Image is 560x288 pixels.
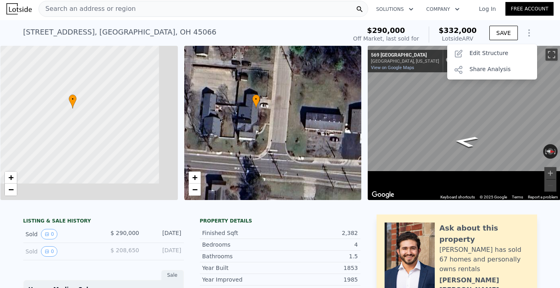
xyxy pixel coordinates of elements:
a: Free Account [505,2,554,16]
a: Zoom out [5,184,17,196]
button: View historical data [41,229,58,239]
button: Keyboard shortcuts [440,194,475,200]
div: 1.5 [280,252,358,260]
span: • [69,96,77,103]
div: [GEOGRAPHIC_DATA], [US_STATE] [371,59,439,64]
div: 569 [GEOGRAPHIC_DATA] [371,52,439,59]
img: Google [370,190,396,200]
div: [DATE] [146,246,181,257]
img: Lotside [6,3,32,14]
a: Show location on map [446,57,451,65]
span: $290,000 [367,26,405,35]
div: Year Built [202,264,280,272]
div: 1985 [280,276,358,284]
a: Open this area in Google Maps (opens a new window) [370,190,396,200]
span: + [192,172,197,182]
div: Share Analysis [447,62,537,78]
a: Zoom in [189,172,201,184]
div: Bedrooms [202,241,280,249]
a: Log In [469,5,505,13]
div: Lotside ARV [439,35,477,43]
span: − [192,184,197,194]
span: Search an address or region [39,4,136,14]
div: • [252,94,260,108]
span: − [8,184,14,194]
div: Property details [200,218,360,224]
div: Sale [161,270,184,280]
div: Bathrooms [202,252,280,260]
a: Terms (opens in new tab) [512,195,523,199]
div: Year Improved [202,276,280,284]
button: Reset the view [543,148,558,155]
span: $ 208,650 [110,247,139,253]
button: SAVE [489,26,517,40]
button: Zoom in [544,167,556,179]
path: Go South, East St [444,133,489,150]
div: 2,382 [280,229,358,237]
div: [DATE] [146,229,181,239]
button: Company [420,2,466,16]
span: $ 290,000 [110,230,139,236]
div: Off Market, last sold for [353,35,419,43]
div: Sold [26,229,97,239]
button: Solutions [370,2,420,16]
span: $332,000 [439,26,477,35]
a: Zoom out [189,184,201,196]
div: 1853 [280,264,358,272]
div: Ask about this property [440,223,529,245]
a: Report a problem [528,195,558,199]
button: Toggle fullscreen view [546,49,558,61]
button: Rotate clockwise [554,144,558,159]
div: LISTING & SALE HISTORY [23,218,184,226]
div: [PERSON_NAME] has sold 67 homes and personally owns rentals [440,245,529,274]
div: Edit Structure [447,46,537,62]
a: Zoom in [5,172,17,184]
span: © 2025 Google [480,195,507,199]
div: Show Options [447,44,537,80]
div: 4 [280,241,358,249]
div: Finished Sqft [202,229,280,237]
div: Sold [26,246,97,257]
div: • [69,94,77,108]
button: View historical data [41,246,58,257]
span: + [8,172,14,182]
button: Rotate counterclockwise [543,144,548,159]
button: Show Options [521,25,537,41]
span: • [252,96,260,103]
div: [STREET_ADDRESS] , [GEOGRAPHIC_DATA] , OH 45066 [23,27,216,38]
a: View on Google Maps [371,65,414,70]
button: Zoom out [544,180,556,192]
